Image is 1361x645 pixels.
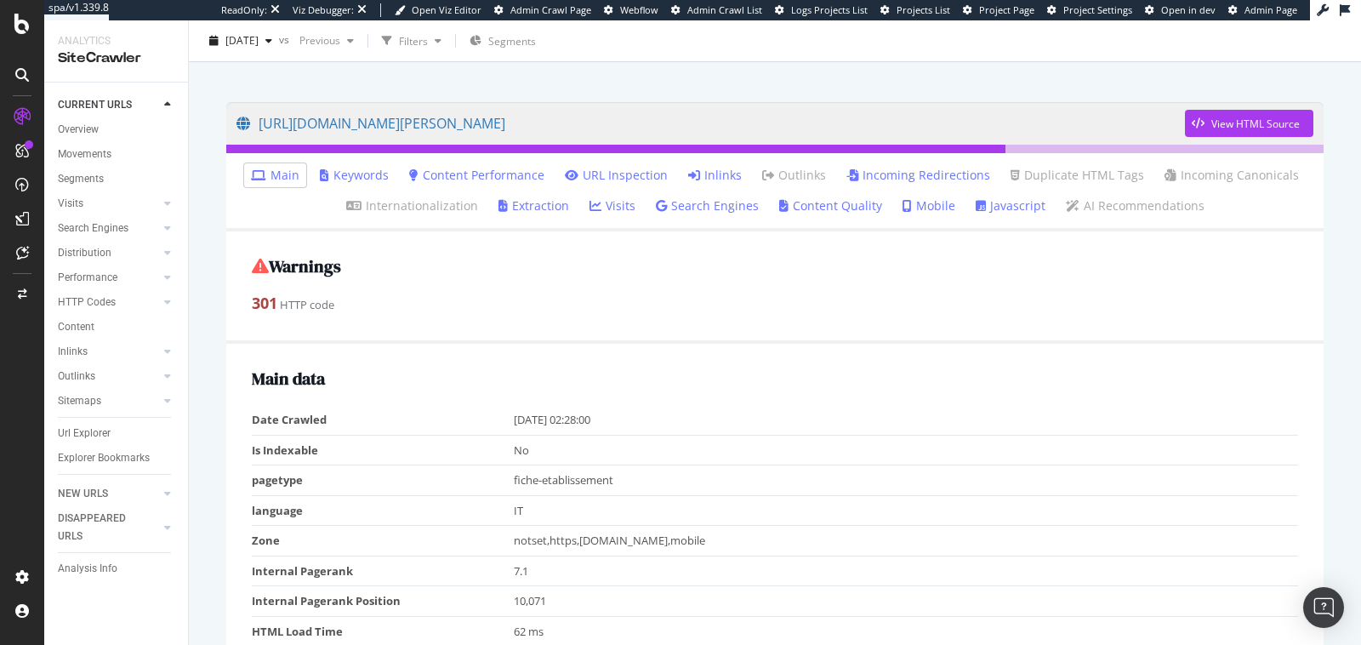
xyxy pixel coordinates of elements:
[514,495,1299,526] td: IT
[514,586,1299,617] td: 10,071
[58,96,132,114] div: CURRENT URLS
[58,121,176,139] a: Overview
[320,167,389,184] a: Keywords
[252,586,514,617] td: Internal Pagerank Position
[58,195,159,213] a: Visits
[880,3,950,17] a: Projects List
[58,425,111,442] div: Url Explorer
[514,435,1299,465] td: No
[58,425,176,442] a: Url Explorer
[1244,3,1297,16] span: Admin Page
[463,27,543,54] button: Segments
[589,197,635,214] a: Visits
[976,197,1045,214] a: Javascript
[58,294,159,311] a: HTTP Codes
[375,27,448,54] button: Filters
[395,3,481,17] a: Open Viz Editor
[963,3,1034,17] a: Project Page
[1211,117,1300,131] div: View HTML Source
[252,435,514,465] td: Is Indexable
[252,526,514,557] td: Zone
[58,244,111,262] div: Distribution
[514,526,1299,557] td: notset,https,[DOMAIN_NAME],mobile
[293,33,340,48] span: Previous
[1145,3,1216,17] a: Open in dev
[221,3,267,17] div: ReadOnly:
[687,3,762,16] span: Admin Crawl List
[604,3,658,17] a: Webflow
[1011,167,1144,184] a: Duplicate HTML Tags
[293,27,361,54] button: Previous
[514,405,1299,435] td: [DATE] 02:28:00
[58,318,176,336] a: Content
[58,368,95,385] div: Outlinks
[252,495,514,526] td: language
[58,294,116,311] div: HTTP Codes
[1047,3,1132,17] a: Project Settings
[58,121,99,139] div: Overview
[494,3,591,17] a: Admin Crawl Page
[514,556,1299,586] td: 7.1
[399,33,428,48] div: Filters
[58,170,104,188] div: Segments
[58,146,176,163] a: Movements
[775,3,868,17] a: Logs Projects List
[58,392,159,410] a: Sitemaps
[979,3,1034,16] span: Project Page
[58,244,159,262] a: Distribution
[1303,587,1344,628] div: Open Intercom Messenger
[1185,110,1313,137] button: View HTML Source
[202,27,279,54] button: [DATE]
[252,405,514,435] td: Date Crawled
[1066,197,1204,214] a: AI Recommendations
[251,167,299,184] a: Main
[58,220,159,237] a: Search Engines
[779,197,882,214] a: Content Quality
[236,102,1185,145] a: [URL][DOMAIN_NAME][PERSON_NAME]
[58,343,88,361] div: Inlinks
[58,195,83,213] div: Visits
[225,33,259,48] span: 2025 Oct. 10th
[58,392,101,410] div: Sitemaps
[897,3,950,16] span: Projects List
[510,3,591,16] span: Admin Crawl Page
[565,167,668,184] a: URL Inspection
[488,34,536,49] span: Segments
[58,510,144,545] div: DISAPPEARED URLS
[252,465,514,496] td: pagetype
[688,167,742,184] a: Inlinks
[58,318,94,336] div: Content
[791,3,868,16] span: Logs Projects List
[252,257,1298,276] h2: Warnings
[58,343,159,361] a: Inlinks
[58,49,174,68] div: SiteCrawler
[58,510,159,545] a: DISAPPEARED URLS
[58,269,159,287] a: Performance
[58,269,117,287] div: Performance
[1165,167,1299,184] a: Incoming Canonicals
[58,96,159,114] a: CURRENT URLS
[58,560,117,578] div: Analysis Info
[58,485,108,503] div: NEW URLS
[58,449,176,467] a: Explorer Bookmarks
[252,293,1298,315] div: HTTP code
[58,34,174,49] div: Analytics
[1228,3,1297,17] a: Admin Page
[514,465,1299,496] td: fiche-etablissement
[252,369,1298,388] h2: Main data
[279,31,293,46] span: vs
[846,167,990,184] a: Incoming Redirections
[409,167,544,184] a: Content Performance
[656,197,759,214] a: Search Engines
[671,3,762,17] a: Admin Crawl List
[58,449,150,467] div: Explorer Bookmarks
[58,368,159,385] a: Outlinks
[58,146,111,163] div: Movements
[903,197,955,214] a: Mobile
[1161,3,1216,16] span: Open in dev
[498,197,569,214] a: Extraction
[412,3,481,16] span: Open Viz Editor
[1063,3,1132,16] span: Project Settings
[58,560,176,578] a: Analysis Info
[58,170,176,188] a: Segments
